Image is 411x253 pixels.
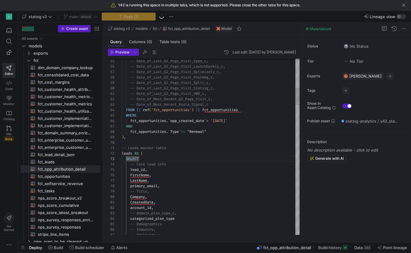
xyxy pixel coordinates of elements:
div: Press SPACE to select this row. [21,158,100,165]
span: Editor [5,72,13,75]
span: fct_customer_implementation_metrics​​​​​​​​​​ [38,122,93,129]
span: -- Date_of_Last_G2_Page_Visit_PostHog_c, [130,75,215,80]
span: fct [153,27,157,31]
span: Columns [129,40,152,44]
span: Lineage view [370,14,395,19]
span: -- Date_of_Last_G2_Page_Visit_Statsig_c, [130,86,215,91]
span: No Tier [344,59,364,64]
span: Deploy [29,245,42,250]
span: Publish asset [307,119,330,123]
span: fct_enterprise_customer_usage​​​​​​​​​​ [38,144,93,151]
span: primary_email [130,184,158,188]
a: fct_lead_detail_json​​​​​​​​​​ [21,151,100,158]
span: fct_selfservice_revenue​​​​​​​​​​ [38,180,93,187]
span: fct_opp_attribution_detail [263,245,311,250]
button: statsig-analytics / y42_statsig_v3_test_main / fct_opp_attribution_detail [340,117,400,125]
div: 63 [108,102,114,107]
span: -- Date_of_Last_G2_Page_Visit_VWO_c, [130,91,206,96]
span: Build scheduler [75,245,104,250]
span: -- Employees_c, [130,232,162,237]
button: Alerts [108,242,130,253]
span: ` [204,118,206,123]
span: statsig v3 [114,27,130,31]
span: -- Industry, [130,227,156,232]
img: No status [344,44,348,49]
button: Build [46,242,66,253]
span: Experts [307,74,337,78]
span: fct [34,57,99,64]
div: Press SPACE to select this row. [21,202,100,209]
a: fct_customer_implementation_metrics_latest​​​​​​​​​​ [21,115,100,122]
span: Type [170,129,179,134]
span: nps_score_breakout_v2​​​​​​​​​​ [38,195,93,202]
span: -- Title, [130,189,149,194]
a: fct_opp_attribution_detail​​​​​​​​​​ [21,165,100,173]
span: ( [141,151,143,156]
button: fct_opp_attribution_detail [161,25,212,32]
span: Table tests [159,40,187,44]
span: "Renewal" [187,129,206,134]
span: FROM [126,107,134,112]
span: > [206,118,208,123]
div: 72 [108,151,114,156]
a: nps_score_latest_breakout​​​​​​​​​​ [21,209,100,216]
div: 76 [108,172,114,178]
span: Show in Asset Catalog [307,101,331,110]
div: 56 [108,64,114,69]
span: fct_opp_attribution_detail​​​​​​​​​​ [38,166,93,173]
span: PRs [6,132,11,136]
span: -- Date_of_Most_Recent_Koala_Signal_c [130,102,208,107]
a: nps_score_cumulative​​​​​​​​​​ [21,202,100,209]
span: Company [130,194,145,199]
span: SELECT [126,156,139,161]
span: (0) [181,40,187,44]
span: No Status [344,44,368,49]
span: fct_domain_summary_enriched​​​​​​​​​​ [38,130,93,136]
img: undefined [217,27,220,30]
span: fct_lead_detail_json​​​​​​​​​​ [38,151,93,158]
button: Create asset [58,25,91,32]
div: 59 [108,80,114,85]
div: Press SPACE to select this row. [21,151,100,158]
div: Press SPACE to select this row. [21,187,100,194]
a: fct_customer_health_metrics​​​​​​​​​​ [21,100,100,107]
span: Tags [307,88,337,93]
div: 61 [108,91,114,96]
span: fct_opportunities​​​​​​​​​​ [38,173,93,180]
span: Data [354,245,363,250]
span: ` [168,129,170,134]
div: 58 [108,75,114,80]
span: Query [110,40,122,44]
div: 82 [108,205,114,210]
span: fct_leads​​​​​​​​​​ [38,159,93,165]
span: account_id [130,205,151,210]
span: ` [179,129,181,134]
button: Build history [316,242,350,253]
span: Generate with AI [315,156,344,161]
a: fct_opportunities​​​​​​​​​​ [21,173,100,180]
span: fct_consolidated_cost_data​​​​​​​​​​ [38,72,93,78]
div: Press SPACE to select this row. [21,115,100,122]
span: , [149,173,151,178]
div: 73 [108,156,114,162]
img: No tier [344,59,348,64]
span: Build [54,245,63,250]
div: Last edit: [DATE] by [PERSON_NAME] [233,50,296,54]
p: No description available - click to edit [307,148,409,152]
span: nps_survey_responses​​​​​​​​​​ [38,224,93,231]
span: ref [143,107,149,112]
span: AND [126,124,132,129]
span: Tier [307,59,337,63]
button: statsig v3 [107,25,132,32]
span: { [136,107,139,112]
div: Press SPACE to select this row. [21,35,100,42]
span: nps_score_latest_breakout​​​​​​​​​​ [38,209,93,216]
div: 87 [108,232,114,238]
div: 64 [108,107,114,113]
span: -- Date_of_Last_G2_Page_Visit_Split_c, [130,80,210,85]
span: 'fct_opportunities' [151,107,191,112]
div: All assets [22,37,38,41]
span: lead_id [130,167,145,172]
span: nps_survey_responses_enriched​​​​​​​​​​ [38,216,93,223]
div: 75 [108,167,114,172]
